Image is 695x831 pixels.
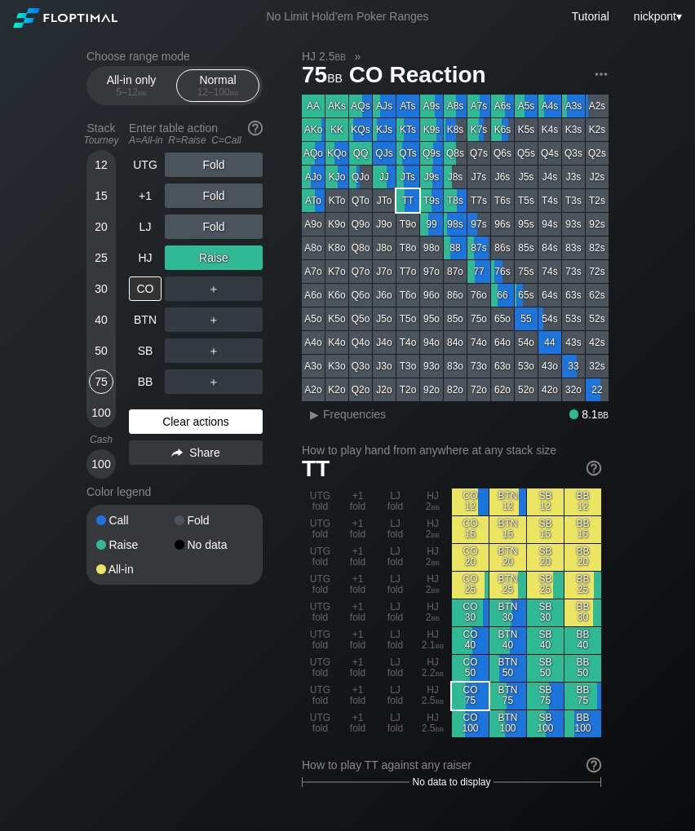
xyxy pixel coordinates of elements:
[396,284,419,307] div: T6o
[527,627,564,654] div: SB 40
[396,95,419,117] div: ATs
[89,152,113,177] div: 12
[89,276,113,301] div: 30
[420,118,443,141] div: K9s
[339,599,376,626] div: +1 fold
[339,516,376,543] div: +1 fold
[165,152,263,177] div: Fold
[89,338,113,363] div: 50
[444,213,467,236] div: 98s
[538,307,561,330] div: 54s
[165,338,263,363] div: ＋
[80,434,122,445] div: Cash
[467,284,490,307] div: 76o
[165,214,263,239] div: Fold
[515,355,538,378] div: 53o
[489,627,526,654] div: BTN 40
[538,213,561,236] div: 94s
[373,166,396,188] div: JJ
[89,307,113,332] div: 40
[129,338,162,363] div: SB
[89,400,113,425] div: 100
[467,189,490,212] div: T7s
[373,307,396,330] div: J5o
[325,284,348,307] div: K6o
[420,260,443,283] div: 97o
[165,369,263,394] div: ＋
[349,378,372,401] div: Q2o
[586,260,609,283] div: 72s
[349,355,372,378] div: Q3o
[89,452,113,476] div: 100
[420,284,443,307] div: 96o
[299,63,345,90] span: 75
[515,142,538,165] div: Q5s
[302,627,339,654] div: UTG fold
[230,86,239,98] span: bb
[564,599,601,626] div: BB 30
[586,307,609,330] div: 52s
[377,599,414,626] div: LJ fold
[432,612,440,623] span: bb
[165,276,263,301] div: ＋
[586,189,609,212] div: T2s
[515,213,538,236] div: 95s
[396,142,419,165] div: QTs
[515,95,538,117] div: A5s
[467,166,490,188] div: J7s
[452,544,489,571] div: CO 20
[420,189,443,212] div: T9s
[538,355,561,378] div: 43o
[129,245,162,270] div: HJ
[489,516,526,543] div: BTN 15
[586,355,609,378] div: 32s
[491,166,514,188] div: J6s
[515,307,538,330] div: 55
[420,95,443,117] div: A9s
[334,50,345,63] span: bb
[585,756,603,774] img: help.32db89a4.svg
[339,655,376,682] div: +1 fold
[491,331,514,354] div: 64o
[396,189,419,212] div: TT
[444,95,467,117] div: A8s
[515,118,538,141] div: K5s
[165,245,263,270] div: Raise
[349,236,372,259] div: Q8o
[432,528,440,540] span: bb
[420,307,443,330] div: 95o
[349,118,372,141] div: KQs
[377,544,414,571] div: LJ fold
[129,152,162,177] div: UTG
[420,378,443,401] div: 92o
[96,539,175,550] div: Raise
[302,166,325,188] div: AJo
[491,284,514,307] div: 66
[138,86,147,98] span: bb
[538,118,561,141] div: K4s
[302,444,601,457] h2: How to play hand from anywhere at any stack size
[491,213,514,236] div: 96s
[444,260,467,283] div: 87o
[515,166,538,188] div: J5s
[630,7,684,25] div: ▾
[515,260,538,283] div: 75s
[585,459,603,477] img: help.32db89a4.svg
[562,307,585,330] div: 53s
[377,516,414,543] div: LJ fold
[444,378,467,401] div: 82o
[373,142,396,165] div: QJs
[467,355,490,378] div: 73o
[129,135,263,146] div: A=All-in R=Raise C=Call
[444,307,467,330] div: 85o
[414,655,451,682] div: HJ 2.2
[302,142,325,165] div: AQo
[452,627,489,654] div: CO 40
[184,86,252,98] div: 12 – 100
[527,599,564,626] div: SB 30
[323,408,386,421] span: Frequencies
[491,189,514,212] div: T6s
[515,284,538,307] div: 65s
[634,10,676,23] span: nickpont
[562,95,585,117] div: A3s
